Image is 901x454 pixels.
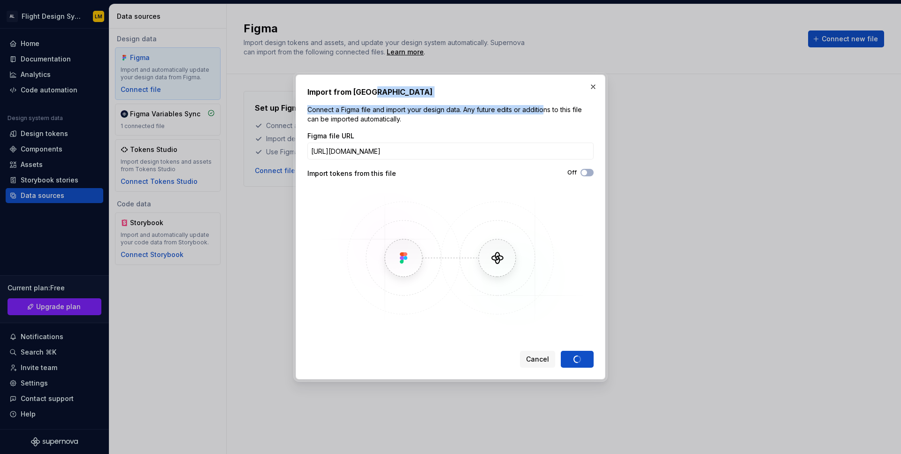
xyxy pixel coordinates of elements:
span: Cancel [526,355,549,364]
div: Import tokens from this file [307,169,450,178]
p: Connect a Figma file and import your design data. Any future edits or additions to this file can ... [307,105,594,124]
label: Figma file URL [307,131,354,141]
h2: Import from [GEOGRAPHIC_DATA] [307,86,594,98]
input: https://figma.com/file/... [307,143,594,159]
button: Cancel [520,351,555,368]
label: Off [567,169,577,176]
